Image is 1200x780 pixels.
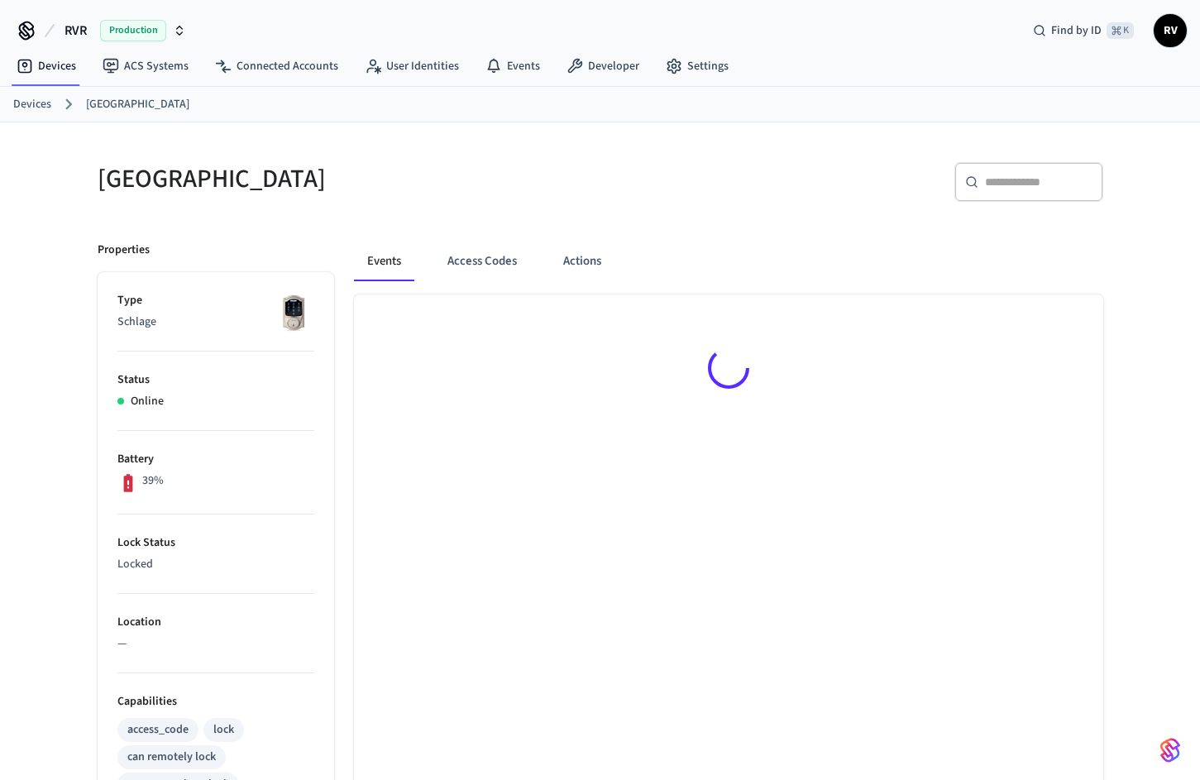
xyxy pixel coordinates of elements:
p: Properties [98,242,150,259]
div: ant example [354,242,1103,281]
p: Lock Status [117,534,314,552]
p: Locked [117,556,314,573]
a: ACS Systems [89,51,202,81]
a: Settings [653,51,742,81]
p: Schlage [117,313,314,331]
p: 39% [142,472,164,490]
a: Connected Accounts [202,51,351,81]
span: Production [100,20,166,41]
a: Devices [3,51,89,81]
button: Events [354,242,414,281]
span: RV [1155,16,1185,45]
p: Battery [117,451,314,468]
span: ⌘ K [1107,22,1134,39]
h5: [GEOGRAPHIC_DATA] [98,162,590,196]
p: Online [131,393,164,410]
a: User Identities [351,51,472,81]
div: can remotely lock [127,749,216,766]
a: Developer [553,51,653,81]
p: Location [117,614,314,631]
img: Schlage Sense Smart Deadbolt with Camelot Trim, Front [273,292,314,333]
button: RV [1154,14,1187,47]
p: Capabilities [117,693,314,711]
p: Type [117,292,314,309]
div: Find by ID⌘ K [1020,16,1147,45]
button: Access Codes [434,242,530,281]
button: Actions [550,242,614,281]
a: Events [472,51,553,81]
p: — [117,635,314,653]
div: lock [213,721,234,739]
a: [GEOGRAPHIC_DATA] [86,96,189,113]
span: RVR [65,21,87,41]
span: Find by ID [1051,22,1102,39]
a: Devices [13,96,51,113]
div: access_code [127,721,189,739]
p: Status [117,371,314,389]
img: SeamLogoGradient.69752ec5.svg [1160,737,1180,763]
